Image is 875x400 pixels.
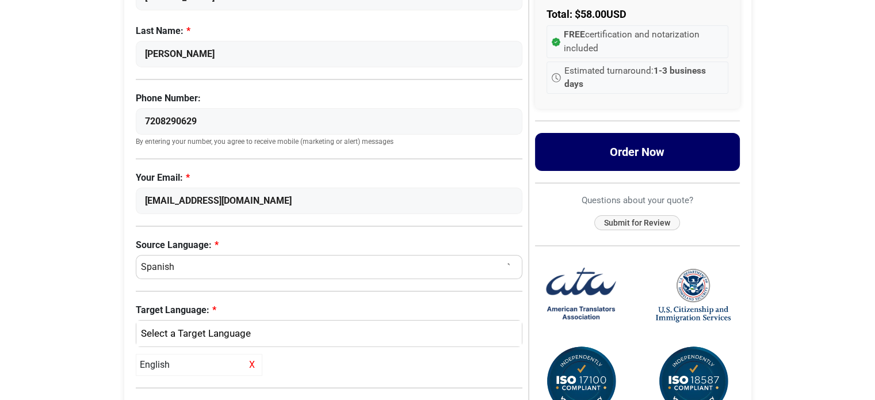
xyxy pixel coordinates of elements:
[136,108,523,135] input: Enter Your Phone Number
[544,258,618,333] img: American Translators Association Logo
[136,320,523,348] button: English
[136,24,523,38] label: Last Name:
[136,138,523,147] small: By entering your number, you agree to receive mobile (marketing or alert) messages
[136,171,523,185] label: Your Email:
[136,41,523,67] input: Enter Your Last Name
[564,28,723,55] span: certification and notarization included
[136,354,262,376] div: English
[246,358,258,372] span: X
[142,326,511,341] div: English
[535,133,740,171] button: Order Now
[656,268,731,323] img: United States Citizenship and Immigration Services Logo
[564,64,723,92] span: Estimated turnaround:
[594,215,680,231] button: Submit for Review
[564,29,585,40] strong: FREE
[580,8,606,20] span: 58.00
[535,195,740,205] h6: Questions about your quote?
[136,92,523,105] label: Phone Number:
[136,303,523,317] label: Target Language:
[136,188,523,214] input: Enter Your Email
[547,6,728,22] p: Total: $ USD
[136,238,523,252] label: Source Language:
